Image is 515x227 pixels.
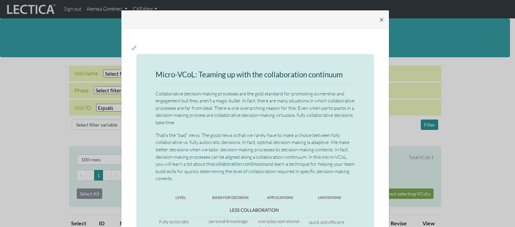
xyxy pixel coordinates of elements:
h3: Micro-VCoL: Teaming up with the collaboration continuum [156,71,355,79]
span: × [379,14,384,24]
p: Collaborative decision-making processes are the gold standard for promoting ownership and engagem... [156,90,355,126]
p: That's the "bad” news. The good news is that we rarely have to make a choice between fully collab... [156,132,355,182]
a: collaboration continuum [214,161,266,167]
button: Close [374,10,389,29]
